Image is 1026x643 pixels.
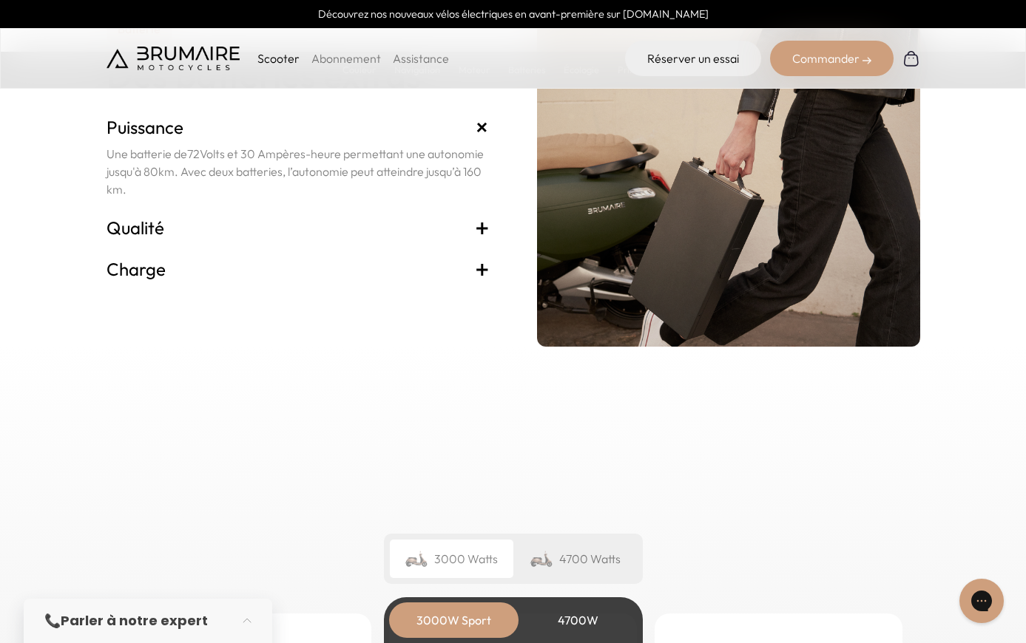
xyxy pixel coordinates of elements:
[537,14,920,347] img: brumaire-batteries.png
[952,574,1011,628] iframe: Gorgias live chat messenger
[395,602,513,638] div: 3000W Sport
[513,540,637,578] div: 4700 Watts
[468,114,496,141] span: +
[863,56,871,65] img: right-arrow-2.png
[625,41,761,76] a: Réserver un essai
[902,50,920,67] img: Panier
[107,216,490,239] h3: Qualité
[257,50,300,67] p: Scooter
[475,216,490,239] span: +
[393,51,449,66] a: Assistance
[311,51,381,66] a: Abonnement
[107,47,240,70] img: Brumaire Motocycles
[107,257,490,281] h3: Charge
[107,145,490,198] p: Une batterie de Volts et 30 Ampères-heure permettant une autonomie jusqu'à 80km. Avec deux batter...
[187,146,200,161] span: 72
[390,540,513,578] div: 3000 Watts
[107,115,490,139] h3: Puissance
[107,55,490,95] h2: Des batteries extras
[770,41,894,76] div: Commander
[519,602,638,638] div: 4700W
[475,257,490,281] span: +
